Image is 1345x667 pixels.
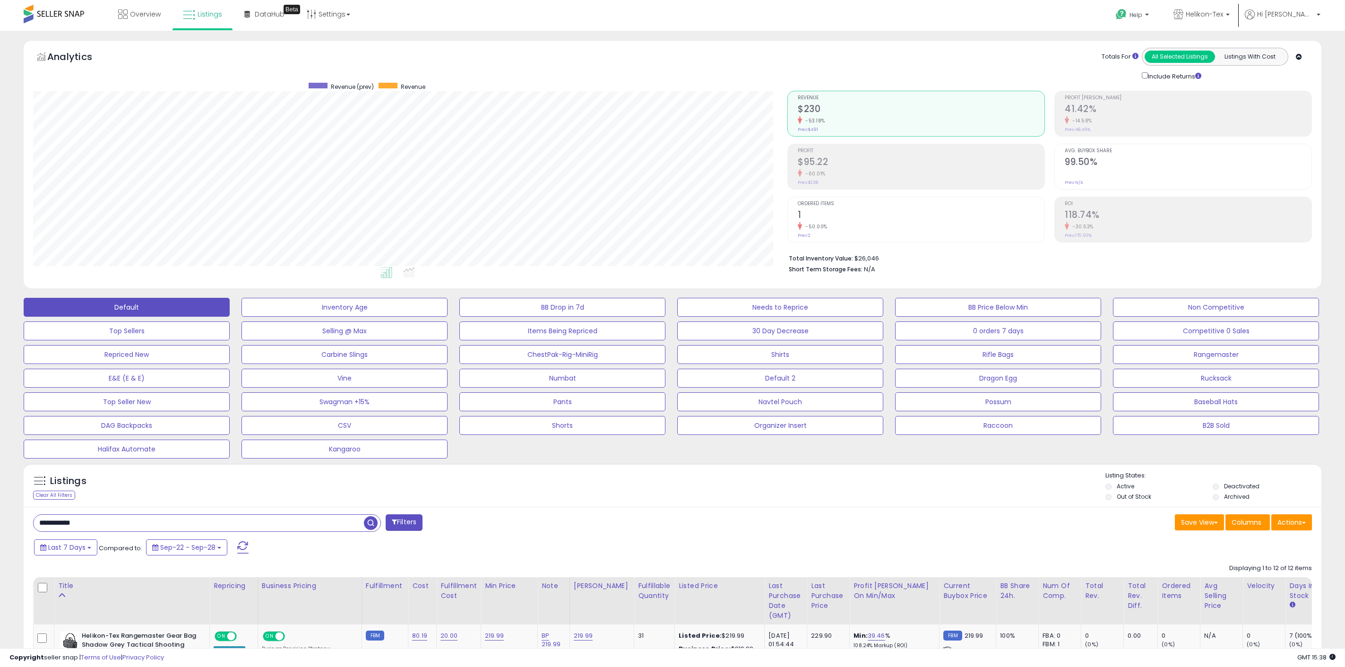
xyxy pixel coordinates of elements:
div: 0 [1247,632,1285,640]
a: Help [1108,1,1158,31]
button: Actions [1271,514,1312,530]
div: Fulfillment [366,581,404,591]
button: All Selected Listings [1145,51,1215,63]
button: Pants [459,392,665,411]
button: Halifax Automate [24,440,230,459]
div: Last Purchase Price [811,581,845,611]
div: Tooltip anchor [284,5,300,14]
div: Displaying 1 to 12 of 12 items [1229,564,1312,573]
span: Compared to: [99,544,142,553]
span: 2025-10-6 15:38 GMT [1297,653,1336,662]
span: Profit [PERSON_NAME] [1065,95,1311,101]
button: Numbat [459,369,665,388]
a: 20.00 [440,631,457,641]
button: Columns [1225,514,1270,530]
h2: 99.50% [1065,156,1311,169]
small: -53.18% [802,117,825,124]
button: Needs to Reprice [677,298,883,317]
span: Columns [1232,518,1261,527]
label: Archived [1224,493,1250,501]
b: Listed Price: [679,631,722,640]
a: 80.19 [412,631,427,641]
div: 100% [1000,632,1031,640]
button: Shirts [677,345,883,364]
div: 7 (100%) [1289,632,1328,640]
button: Rucksack [1113,369,1319,388]
span: Sep-22 - Sep-28 [160,543,216,552]
div: Min Price [485,581,534,591]
div: 0.00 [1128,632,1150,640]
button: CSV [241,416,448,435]
button: Shorts [459,416,665,435]
button: Default 2 [677,369,883,388]
div: Listed Price [679,581,760,591]
button: Kangaroo [241,440,448,459]
span: Overview [130,9,161,19]
a: 39.46 [868,631,885,641]
div: $219.99 [679,632,757,640]
button: DAG Backpacks [24,416,230,435]
div: Num of Comp. [1043,581,1077,601]
span: Revenue [798,95,1044,101]
small: -50.00% [802,223,828,230]
span: Revenue (prev) [331,83,374,91]
div: Total Rev. [1085,581,1120,601]
div: Business Pricing [262,581,358,591]
div: FBA: 0 [1043,632,1074,640]
div: Ordered Items [1162,581,1196,601]
button: Raccoon [895,416,1101,435]
div: % [854,632,932,649]
div: BB Share 24h. [1000,581,1035,601]
button: Sep-22 - Sep-28 [146,539,227,555]
span: Profit [798,148,1044,154]
div: Velocity [1247,581,1281,591]
div: Fulfillment Cost [440,581,477,601]
div: 0 [1085,632,1123,640]
span: Hi [PERSON_NAME] [1257,9,1314,19]
button: B2B Sold [1113,416,1319,435]
div: Days In Stock [1289,581,1324,601]
span: Revenue [401,83,425,91]
button: Non Competitive [1113,298,1319,317]
h2: $95.22 [798,156,1044,169]
span: OFF [235,632,250,641]
button: Last 7 Days [34,539,97,555]
span: ON [216,632,227,641]
h2: 118.74% [1065,209,1311,222]
div: Clear All Filters [33,491,75,500]
small: FBM [366,631,384,641]
div: Repricing [214,581,254,591]
small: Prev: N/A [1065,180,1083,185]
button: Carbine Slings [241,345,448,364]
small: Prev: 48.49% [1065,127,1090,132]
button: Items Being Repriced [459,321,665,340]
button: Swagman +15% [241,392,448,411]
button: Dragon Egg [895,369,1101,388]
span: Last 7 Days [48,543,86,552]
h2: $230 [798,104,1044,116]
small: Prev: 2 [798,233,810,238]
div: Current Buybox Price [943,581,992,601]
span: Listings [198,9,222,19]
button: Listings With Cost [1215,51,1285,63]
small: -30.53% [1069,223,1094,230]
button: Top Sellers [24,321,230,340]
span: Ordered Items [798,201,1044,207]
button: Rangemaster [1113,345,1319,364]
span: OFF [284,632,299,641]
li: $26,046 [789,252,1305,263]
small: -14.58% [1069,117,1092,124]
div: Cost [412,581,432,591]
div: Profit [PERSON_NAME] on Min/Max [854,581,935,601]
button: Baseball Hats [1113,392,1319,411]
small: Days In Stock. [1289,601,1295,609]
button: BB Drop in 7d [459,298,665,317]
button: Competitive 0 Sales [1113,321,1319,340]
span: 219.99 [965,631,983,640]
button: ChestPak-Rig-MiniRig [459,345,665,364]
div: seller snap | | [9,653,164,662]
a: 219.99 [574,631,593,641]
div: 0 [1162,632,1200,640]
span: Help [1129,11,1142,19]
span: ROI [1065,201,1311,207]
